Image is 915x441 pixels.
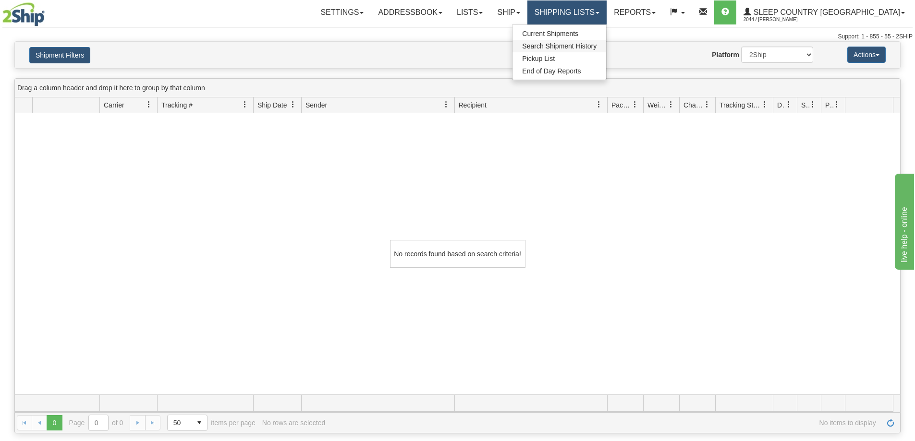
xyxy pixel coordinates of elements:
[192,415,207,430] span: select
[527,0,607,24] a: Shipping lists
[2,33,913,41] div: Support: 1 - 855 - 55 - 2SHIP
[720,100,761,110] span: Tracking Status
[611,100,632,110] span: Packages
[801,100,809,110] span: Shipment Issues
[744,15,816,24] span: 2044 / [PERSON_NAME]
[15,79,900,97] div: grid grouping header
[781,96,797,113] a: Delivery Status filter column settings
[756,96,773,113] a: Tracking Status filter column settings
[777,100,785,110] span: Delivery Status
[607,0,663,24] a: Reports
[829,96,845,113] a: Pickup Status filter column settings
[825,100,833,110] span: Pickup Status
[167,415,207,431] span: Page sizes drop down
[591,96,607,113] a: Recipient filter column settings
[390,240,525,268] div: No records found based on search criteria!
[522,67,581,75] span: End of Day Reports
[285,96,301,113] a: Ship Date filter column settings
[893,171,914,269] iframe: chat widget
[313,0,371,24] a: Settings
[257,100,287,110] span: Ship Date
[7,6,89,17] div: live help - online
[712,50,739,60] label: Platform
[847,47,886,63] button: Actions
[512,40,606,52] a: Search Shipment History
[683,100,704,110] span: Charge
[663,96,679,113] a: Weight filter column settings
[305,100,327,110] span: Sender
[512,52,606,65] a: Pickup List
[627,96,643,113] a: Packages filter column settings
[69,415,123,431] span: Page of 0
[104,100,124,110] span: Carrier
[512,27,606,40] a: Current Shipments
[522,42,597,50] span: Search Shipment History
[29,47,90,63] button: Shipment Filters
[522,55,555,62] span: Pickup List
[459,100,487,110] span: Recipient
[371,0,450,24] a: Addressbook
[751,8,900,16] span: Sleep Country [GEOGRAPHIC_DATA]
[141,96,157,113] a: Carrier filter column settings
[699,96,715,113] a: Charge filter column settings
[161,100,193,110] span: Tracking #
[647,100,668,110] span: Weight
[883,415,898,430] a: Refresh
[450,0,490,24] a: Lists
[167,415,256,431] span: items per page
[173,418,186,428] span: 50
[522,30,578,37] span: Current Shipments
[805,96,821,113] a: Shipment Issues filter column settings
[490,0,527,24] a: Ship
[736,0,912,24] a: Sleep Country [GEOGRAPHIC_DATA] 2044 / [PERSON_NAME]
[512,65,606,77] a: End of Day Reports
[47,415,62,430] span: Page 0
[332,419,876,427] span: No items to display
[2,2,45,26] img: logo2044.jpg
[262,419,326,427] div: No rows are selected
[438,96,454,113] a: Sender filter column settings
[237,96,253,113] a: Tracking # filter column settings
